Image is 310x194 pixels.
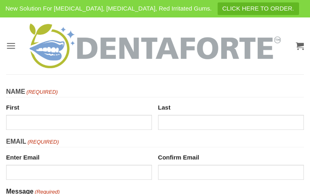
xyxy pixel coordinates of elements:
[158,151,304,162] label: Confirm Email
[26,88,58,97] span: (Required)
[218,2,299,15] a: CLICK HERE TO ORDER.
[158,101,304,112] label: Last
[27,138,59,147] span: (Required)
[6,136,304,147] legend: Email
[6,101,152,112] label: First
[6,86,304,97] legend: Name
[30,24,281,68] img: DENTAFORTE™
[6,151,152,162] label: Enter Email
[296,37,304,55] a: View cart
[6,36,16,56] a: Menu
